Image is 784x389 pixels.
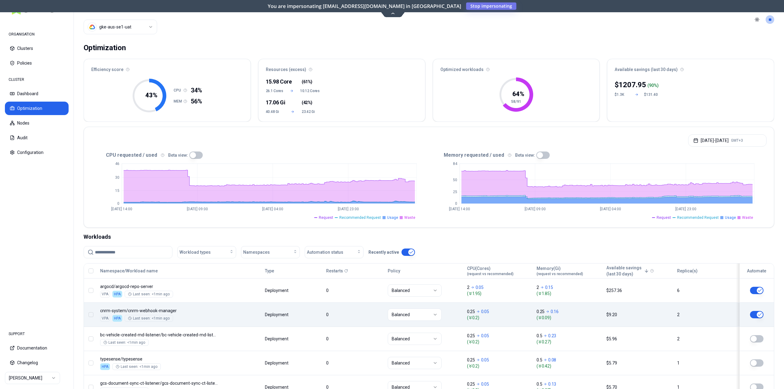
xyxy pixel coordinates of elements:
[467,315,531,321] span: ( 0.2 )
[537,315,601,321] span: ( 0.09 )
[100,265,158,277] button: Namespace/Workload name
[731,138,743,143] span: GMT+3
[512,90,524,98] tspan: 64 %
[100,283,218,290] p: argocd-repo-server
[368,249,399,255] p: Recently active
[537,333,542,339] p: 0.5
[455,201,457,206] tspan: 0
[537,265,583,277] button: Memory(Gi)(request vs recommended)
[326,312,382,318] div: 0
[677,312,733,318] div: 2
[5,42,69,55] button: Clusters
[607,59,774,76] div: Available savings (last 30 days)
[677,287,733,294] div: 6
[677,360,733,366] div: 1
[5,87,69,100] button: Dashboard
[265,265,274,277] button: Type
[5,102,69,115] button: Optimization
[433,59,600,76] div: Optimized workloads
[453,162,457,166] tspan: 84
[84,233,774,241] div: Workloads
[128,292,170,297] div: Last seen: <1min ago
[5,341,69,355] button: Documentation
[100,332,218,338] p: bc-vehicle-created-md-listener
[116,364,157,369] div: Last seen: <1min ago
[453,190,457,194] tspan: 25
[112,291,122,297] div: HPA is enabled on both CPU and Memory, this workload cannot be optimised.
[742,268,771,274] div: Automate
[104,340,145,345] div: Last seen: <1min ago
[387,215,398,220] span: Usage
[524,207,545,211] tspan: [DATE] 09:00
[191,97,202,106] span: 56%
[467,339,531,345] span: ( 0.2 )
[467,265,514,277] button: CPU(Cores)(request vs recommended)
[750,287,763,294] button: This workload cannot be automated, because HPA is applied or managed by Gitops.
[537,363,601,369] span: ( 0.42 )
[600,207,621,211] tspan: [DATE] 04:00
[537,309,545,315] p: 0.25
[5,28,69,40] div: ORGANISATION
[89,24,95,30] img: gcp
[677,215,719,220] span: Recommended Request
[467,333,475,339] p: 0.25
[750,311,763,318] button: This workload cannot be automated, because HPA is applied or managed by Gitops.
[476,284,484,290] p: 0.05
[117,201,119,206] tspan: 0
[404,215,415,220] span: Waste
[657,215,671,220] span: Request
[243,249,270,255] span: Namespaces
[551,309,559,315] p: 0.16
[115,189,119,193] tspan: 15
[548,357,556,363] p: 0.08
[644,92,659,97] div: $131.40
[266,88,283,93] span: 26.1 Cores
[467,271,514,276] span: (request vs recommended)
[100,380,218,386] p: gcs-document-sync-ct-listener
[537,271,583,276] span: (request vs recommended)
[100,363,110,370] div: HPA is enabled on CPU, only memory will be optimised.
[675,207,696,211] tspan: [DATE] 23:00
[537,284,539,290] p: 2
[467,284,469,290] p: 2
[481,381,489,387] p: 0.05
[302,79,312,85] span: ( )
[84,20,157,34] button: Select a value
[99,24,131,30] div: gke-aus-se1-uat
[305,246,364,258] button: Automation status
[84,59,251,76] div: Efficiency score
[481,333,489,339] p: 0.05
[326,336,382,342] div: 0
[265,336,289,342] div: Deployment
[388,268,462,274] div: Policy
[5,146,69,159] button: Configuration
[481,357,489,363] p: 0.05
[241,246,300,258] button: Namespaces
[606,312,672,318] div: $9.20
[453,178,457,182] tspan: 50
[511,99,521,104] tspan: 58/91
[649,82,654,88] p: 90
[191,86,202,95] span: 34%
[606,265,649,277] button: Available savings(last 30 days)
[177,246,236,258] button: Workload types
[265,360,289,366] div: Deployment
[467,265,514,276] div: CPU(Cores)
[615,80,646,90] div: $
[677,265,698,277] button: Replica(s)
[187,207,208,211] tspan: [DATE] 09:00
[179,249,211,255] span: Workload types
[467,363,531,369] span: ( 0.2 )
[174,99,183,104] h1: MEM
[545,284,553,290] p: 0.15
[115,162,119,166] tspan: 46
[5,131,69,144] button: Audit
[615,92,629,97] div: $1.3K
[606,360,672,366] div: $5.79
[467,290,531,297] span: ( 1.95 )
[302,99,312,106] span: ( )
[467,381,475,387] p: 0.25
[265,287,289,294] div: Deployment
[174,88,183,93] h1: CPU
[339,215,381,220] span: Recommended Request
